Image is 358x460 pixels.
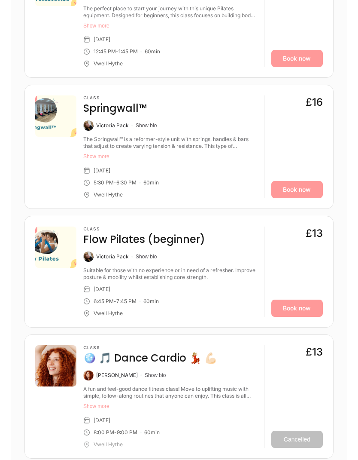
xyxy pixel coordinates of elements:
div: A fun and feel-good dance fitness class! Move to uplifting music with simple, follow-along routin... [83,386,257,399]
div: - [114,179,116,186]
div: - [114,429,117,436]
div: 6:30 PM [116,179,137,186]
div: [DATE] [94,36,110,43]
img: Victoria Pack [83,251,94,262]
div: £16 [306,95,323,109]
div: [DATE] [94,417,110,424]
h3: Class [83,95,147,101]
button: Show bio [136,122,157,129]
div: Vwell Hythe [94,60,123,67]
div: [DATE] [94,286,110,293]
h4: Flow Pilates (beginner) [83,233,205,246]
div: 8:00 PM [94,429,114,436]
div: 12:45 PM [94,48,116,55]
div: £13 [306,345,323,359]
div: [DATE] [94,167,110,174]
div: 60 min [144,429,160,436]
div: - [116,48,118,55]
div: 60 min [145,48,160,55]
h4: 🪩 🎵 Dance Cardio 💃🏼 💪🏻 [83,351,217,365]
div: 9:00 PM [117,429,137,436]
div: 60 min [143,179,159,186]
button: Show bio [145,372,166,379]
img: aa553f9f-2931-4451-b727-72da8bd8ddcb.png [35,227,76,268]
div: Vwell Hythe [94,191,123,198]
div: 6:45 PM [94,298,114,305]
img: 5d9617d8-c062-43cb-9683-4a4abb156b5d.png [35,95,76,137]
img: 157770-picture.jpg [35,345,76,386]
button: Show more [83,153,257,160]
h4: Springwall™ [83,101,147,115]
div: Suitable for those with no experience or in need of a refresher. Improve posture & mobility whils... [83,267,257,281]
h3: Class [83,345,217,350]
button: Show bio [136,253,157,260]
a: Book now [271,181,323,198]
div: 7:45 PM [116,298,137,305]
div: 5:30 PM [94,179,114,186]
img: Victoria Pack [83,120,94,131]
div: £13 [306,227,323,240]
button: Show more [83,403,257,410]
div: The perfect place to start your journey with this unique Pilates equipment. Designed for beginner... [83,5,257,19]
div: Victoria Pack [96,253,129,260]
div: 60 min [143,298,159,305]
div: 1:45 PM [118,48,138,55]
h3: Class [83,227,205,232]
div: [PERSON_NAME] [96,372,138,379]
a: Book now [271,300,323,317]
button: Cancelled [271,431,323,448]
img: Caitlin McCarthy [83,370,94,380]
div: - [114,298,116,305]
div: Victoria Pack [96,122,129,129]
button: Show more [83,22,257,29]
div: Vwell Hythe [94,310,123,317]
div: The Springwall™ is a reformer-style unit with springs, handles & bars that adjust to create varyi... [83,136,257,150]
div: Vwell Hythe [94,441,123,448]
a: Book now [271,50,323,67]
